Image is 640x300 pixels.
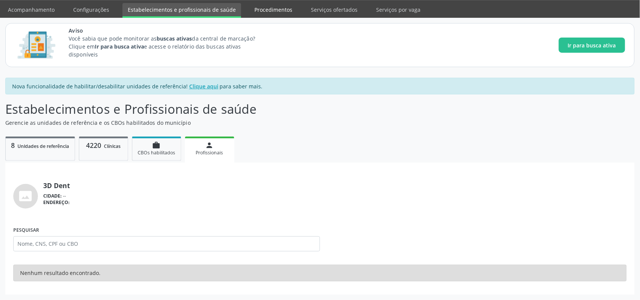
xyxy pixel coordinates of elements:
[43,181,70,190] a: 3D Dent
[19,189,33,203] i: photo_size_select_actual
[43,193,71,199] div: --
[559,38,625,53] button: Ir para busca ativa
[3,3,60,16] a: Acompanhamento
[189,83,218,90] u: Clique aqui
[157,35,192,42] strong: buscas ativas
[11,141,15,150] span: 8
[104,143,121,149] span: Clínicas
[152,141,161,149] i: work
[13,225,320,236] label: Pesquisar
[13,265,627,281] div: Nenhum resultado encontrado.
[196,149,223,156] span: Profissionais
[95,43,144,50] strong: Ir para busca ativa
[5,119,446,127] p: Gerencie as unidades de referência e os CBOs habilitados do município
[568,41,616,49] span: Ir para busca ativa
[43,193,62,199] span: CIDADE:
[15,28,58,62] img: Imagem de CalloutCard
[13,236,320,251] input: Nome, CNS, CPF ou CBO
[188,82,220,90] a: Clique aqui
[205,141,214,149] i: person
[5,100,446,119] p: Estabelecimentos e Profissionais de saúde
[86,141,101,150] span: 4220
[5,78,635,94] div: Nova funcionalidade de habilitar/desabilitar unidades de referência! para saber mais.
[371,3,426,16] a: Serviços por vaga
[43,199,70,206] span: ENDEREÇO:
[138,149,175,156] span: CBOs habilitados
[68,3,115,16] a: Configurações
[306,3,363,16] a: Serviços ofertados
[18,143,69,149] span: Unidades de referência
[249,3,298,16] a: Procedimentos
[69,35,269,58] p: Você sabia que pode monitorar as da central de marcação? Clique em e acesse o relatório das busca...
[122,3,241,18] a: Estabelecimentos e profissionais de saúde
[69,27,269,35] span: Aviso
